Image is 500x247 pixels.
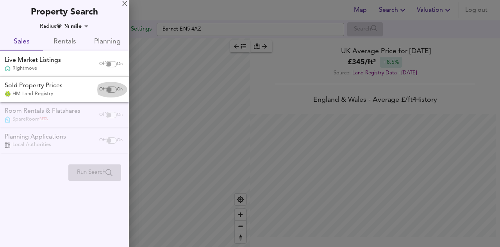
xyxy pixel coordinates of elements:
span: Planning [91,36,124,48]
div: Live Market Listings [5,56,61,65]
div: Please enable at least one data source to run a search [68,164,121,181]
div: Rightmove [5,65,61,72]
span: On [117,61,123,67]
img: Land Registry [5,91,11,97]
span: Sales [5,36,38,48]
img: Rightmove [5,65,11,72]
span: Off [99,61,106,67]
div: ¼ mile [62,22,91,30]
span: Off [99,87,106,93]
div: HM Land Registry [5,90,62,97]
div: X [122,2,127,7]
div: Radius [40,22,62,30]
div: Sold Property Prices [5,81,62,90]
span: Rentals [48,36,81,48]
span: On [117,87,123,93]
